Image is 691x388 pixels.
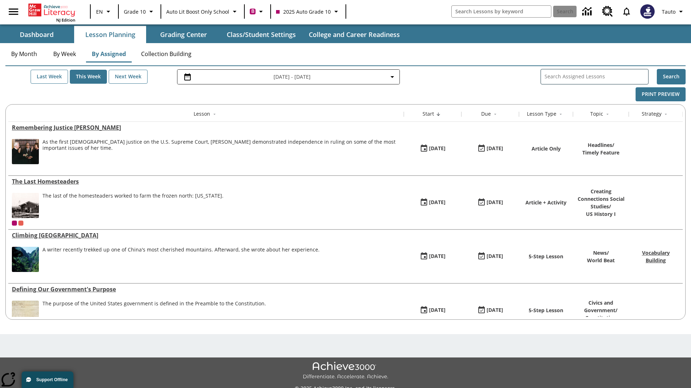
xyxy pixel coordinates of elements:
[42,193,223,218] div: The last of the homesteaders worked to farm the frozen north: Alaska.
[657,69,686,84] button: Search
[452,6,551,17] input: search field
[578,2,598,22] a: Data Center
[582,141,619,149] p: Headlines /
[31,70,68,84] button: Last Week
[93,5,116,18] button: Language: EN, Select a language
[22,371,73,388] button: Support Offline
[276,8,331,15] span: 2025 Auto Grade 10
[12,124,400,131] div: Remembering Justice O'Connor
[636,87,686,101] button: Print Preview
[1,26,73,43] button: Dashboard
[42,247,320,253] div: A writer recently trekked up one of China's most cherished mountains. Afterward, she wrote about ...
[56,17,75,23] span: NJ Edition
[429,144,446,153] div: [DATE]
[587,257,615,264] p: World Beat
[12,285,400,293] div: Defining Our Government's Purpose
[12,177,400,185] div: The Last Homesteaders
[86,45,132,63] button: By Assigned
[148,26,220,43] button: Grading Center
[12,231,400,239] div: Climbing Mount Tai
[417,250,448,263] button: 07/22/25: First time the lesson was available
[487,198,503,207] div: [DATE]
[42,301,266,326] div: The purpose of the United States government is defined in the Preamble to the Constitution.
[429,252,446,261] div: [DATE]
[487,252,503,261] div: [DATE]
[18,221,23,226] span: OL 2025 Auto Grade 11
[221,26,302,43] button: Class/Student Settings
[42,139,400,151] div: As the first [DEMOGRAPHIC_DATA] justice on the U.S. Supreme Court, [PERSON_NAME] demonstrated ind...
[109,70,148,84] button: Next Week
[603,110,612,119] button: Sort
[303,26,406,43] button: College and Career Readiness
[475,196,506,209] button: 08/24/25: Last day the lesson can be accessed
[3,1,24,22] button: Open side menu
[12,301,39,326] img: This historic document written in calligraphic script on aged parchment, is the Preamble of the C...
[74,26,146,43] button: Lesson Planning
[124,8,146,15] span: Grade 10
[163,5,242,18] button: School: Auto Lit Boost only School, Select your school
[12,193,39,218] img: Black and white photo from the early 20th century of a couple in front of a log cabin with a hors...
[429,306,446,315] div: [DATE]
[642,249,670,264] a: Vocabulary Building
[582,149,619,156] p: Timely Feature
[42,193,223,199] div: The last of the homesteaders worked to farm the frozen north: [US_STATE].
[642,110,661,117] div: Strategy
[46,45,82,63] button: By Week
[12,139,39,164] img: Chief Justice Warren Burger, wearing a black robe, holds up his right hand and faces Sandra Day O...
[274,73,311,80] span: [DATE] - [DATE]
[590,110,603,117] div: Topic
[12,231,400,239] a: Climbing Mount Tai, Lessons
[598,2,617,21] a: Resource Center, Will open in new tab
[5,45,43,63] button: By Month
[417,196,448,209] button: 08/24/25: First time the lesson was available
[194,110,210,117] div: Lesson
[388,73,397,81] svg: Collapse Date Range Filter
[475,304,506,317] button: 03/31/26: Last day the lesson can be accessed
[180,73,397,81] button: Select the date range menu item
[28,3,75,17] a: Home
[417,142,448,156] button: 08/24/25: First time the lesson was available
[577,314,625,322] p: Constitution
[487,306,503,315] div: [DATE]
[417,304,448,317] button: 07/01/25: First time the lesson was available
[532,145,561,152] p: Article Only
[42,247,320,272] div: A writer recently trekked up one of China's most cherished mountains. Afterward, she wrote about ...
[166,8,229,15] span: Auto Lit Boost only School
[121,5,158,18] button: Grade: Grade 10, Select a grade
[475,142,506,156] button: 08/24/25: Last day the lesson can be accessed
[36,377,68,382] span: Support Offline
[303,362,388,380] img: Achieve3000 Differentiate Accelerate Achieve
[429,198,446,207] div: [DATE]
[210,110,219,119] button: Sort
[487,144,503,153] div: [DATE]
[434,110,443,119] button: Sort
[70,70,107,84] button: This Week
[525,199,566,206] p: Article + Activity
[28,2,75,23] div: Home
[12,221,17,226] div: Current Class
[577,299,625,314] p: Civics and Government /
[556,110,565,119] button: Sort
[12,247,39,272] img: 6000 stone steps to climb Mount Tai in Chinese countryside
[12,124,400,131] a: Remembering Justice O'Connor, Lessons
[545,71,648,82] input: Search Assigned Lessons
[247,5,268,18] button: Boost Class color is violet red. Change class color
[481,110,491,117] div: Due
[491,110,500,119] button: Sort
[12,177,400,185] a: The Last Homesteaders, Lessons
[529,306,563,314] p: 5-Step Lesson
[577,210,625,218] p: US History I
[659,5,688,18] button: Profile/Settings
[527,110,556,117] div: Lesson Type
[42,139,400,164] div: As the first female justice on the U.S. Supreme Court, Sandra Day O'Connor demonstrated independe...
[662,8,676,15] span: Tauto
[617,2,636,21] a: Notifications
[273,5,343,18] button: Class: 2025 Auto Grade 10, Select your class
[636,2,659,21] button: Select a new avatar
[661,110,670,119] button: Sort
[475,250,506,263] button: 06/30/26: Last day the lesson can be accessed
